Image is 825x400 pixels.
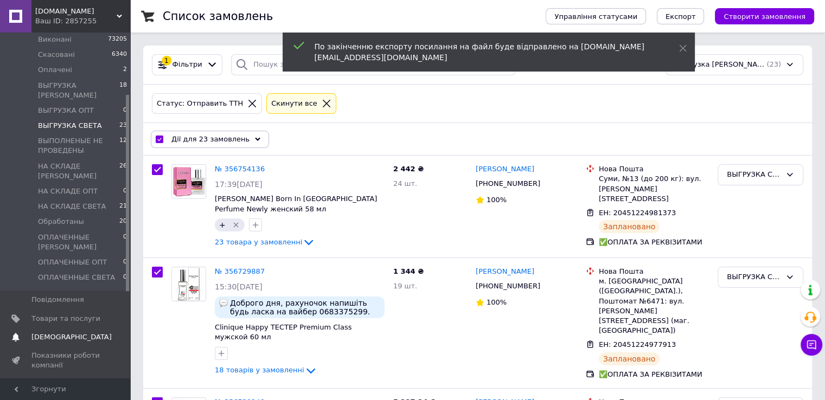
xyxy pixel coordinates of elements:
[715,8,814,24] button: Створити замовлення
[108,35,127,44] span: 73205
[215,323,351,341] a: Clinique Happy ТЕСТЕР Premium Class мужской 60 мл
[215,238,302,246] span: 23 товара у замовленні
[112,50,127,60] span: 6340
[123,186,127,196] span: 0
[232,221,240,229] svg: Видалити мітку
[315,41,652,63] div: По закінченню експорту посилання на файл буде відправлено на [DOMAIN_NAME][EMAIL_ADDRESS][DOMAIN_...
[172,165,206,198] img: Фото товару
[215,195,377,213] a: [PERSON_NAME] Born In [GEOGRAPHIC_DATA] Perfume Newly женский 58 мл
[476,164,534,175] a: [PERSON_NAME]
[38,162,119,181] span: НА СКЛАДЕ [PERSON_NAME]
[123,273,127,282] span: 0
[599,340,676,349] span: ЕН: 20451224977913
[657,8,705,24] button: Експорт
[666,12,696,21] span: Експорт
[38,202,106,211] span: НА СКЛАДЕ СВЕТА
[171,134,250,144] span: Дії для 23 замовлень
[599,267,709,276] div: Нова Пошта
[215,267,265,275] a: № 356729887
[163,10,273,23] h1: Список замовлень
[727,169,781,180] div: ВЫГРУЗКА СВЕТА
[155,98,245,109] div: Статус: Отправить ТТН
[215,165,265,173] a: № 356754136
[476,267,534,277] a: [PERSON_NAME]
[727,272,781,283] div: ВЫГРУЗКА СВЕТА
[119,202,127,211] span: 21
[215,366,317,374] a: 18 товарів у замовленні
[724,12,805,21] span: Створити замовлення
[599,237,709,247] div: ✅ОПЛАТА ЗА РЕКВІЗИТАМИ
[393,267,424,275] span: 1 344 ₴
[599,209,676,217] span: ЕН: 20451224981373
[215,238,315,246] a: 23 товара у замовленні
[554,12,637,21] span: Управління статусами
[35,16,130,26] div: Ваш ID: 2857255
[38,257,107,267] span: ОПЛАЧЕННЫЕ ОПТ
[119,217,127,227] span: 20
[393,165,424,173] span: 2 442 ₴
[123,106,127,115] span: 0
[38,35,72,44] span: Виконані
[172,60,202,70] span: Фільтри
[215,282,263,291] span: 15:30[DATE]
[801,334,822,356] button: Чат з покупцем
[123,65,127,75] span: 2
[599,370,709,379] div: ✅ОПЛАТА ЗА РЕКВІЗИТАМИ
[171,267,206,301] a: Фото товару
[38,233,123,252] span: ОПЛАЧЕННЫЕ [PERSON_NAME]
[162,56,171,66] div: 1
[230,299,380,316] span: Доброго дня, рахуночок напишіть будь ласка на вайбер 0683375299. Дякую!
[38,273,115,282] span: ОПЛАЧЕННЫЕ СВЕТА
[599,174,709,204] div: Суми, №13 (до 200 кг): вул. [PERSON_NAME][STREET_ADDRESS]
[38,136,119,156] span: ВЫПОЛНЕНЫЕ НЕ ПРОВЕДЕНЫ
[474,177,542,191] div: [PHONE_NUMBER]
[766,60,781,68] span: (23)
[704,12,814,20] a: Створити замовлення
[31,295,84,305] span: Повідомлення
[31,332,112,342] span: [DEMOGRAPHIC_DATA]
[393,282,417,290] span: 19 шт.
[119,121,127,131] span: 23
[119,162,127,181] span: 26
[599,276,709,336] div: м. [GEOGRAPHIC_DATA] ([GEOGRAPHIC_DATA].), Поштомат №6471: вул. [PERSON_NAME][STREET_ADDRESS] (ма...
[119,136,127,156] span: 12
[38,65,72,75] span: Оплачені
[38,106,94,115] span: ВЫГРУЗКА ОПТ
[269,98,319,109] div: Cкинути все
[474,279,542,293] div: [PHONE_NUMBER]
[487,298,507,306] span: 100%
[219,221,226,229] span: +
[171,164,206,199] a: Фото товару
[35,7,117,16] span: Mir-kosmetik.com.ua
[675,60,765,70] span: Выгрузка [PERSON_NAME]
[546,8,646,24] button: Управління статусами
[215,180,263,189] span: 17:39[DATE]
[38,217,84,227] span: Обработаны
[31,314,100,324] span: Товари та послуги
[119,81,127,100] span: 18
[599,164,709,174] div: Нова Пошта
[215,366,304,375] span: 18 товарів у замовленні
[38,81,119,100] span: ВЫГРУЗКА [PERSON_NAME]
[599,220,660,233] div: Заплановано
[172,267,206,301] img: Фото товару
[38,50,75,60] span: Скасовані
[31,351,100,370] span: Показники роботи компанії
[38,186,98,196] span: НА СКЛАДЕ ОПТ
[123,233,127,252] span: 0
[219,299,228,307] img: :speech_balloon:
[123,257,127,267] span: 0
[487,196,507,204] span: 100%
[38,121,102,131] span: ВЫГРУЗКА СВЕТА
[393,179,417,188] span: 24 шт.
[599,352,660,365] div: Заплановано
